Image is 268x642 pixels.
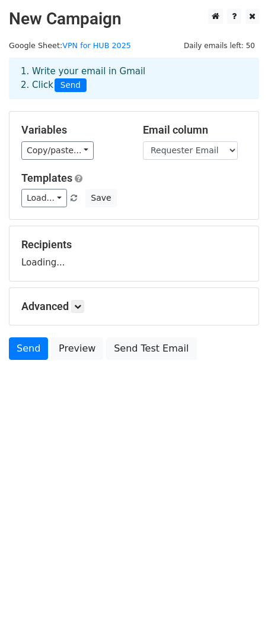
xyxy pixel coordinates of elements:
[21,238,247,251] h5: Recipients
[106,337,196,360] a: Send Test Email
[21,300,247,313] h5: Advanced
[55,78,87,93] span: Send
[180,39,259,52] span: Daily emails left: 50
[12,65,256,92] div: 1. Write your email in Gmail 2. Click
[180,41,259,50] a: Daily emails left: 50
[62,41,131,50] a: VPN for HUB 2025
[51,337,103,360] a: Preview
[9,337,48,360] a: Send
[9,41,131,50] small: Google Sheet:
[85,189,116,207] button: Save
[21,189,67,207] a: Load...
[21,238,247,269] div: Loading...
[9,9,259,29] h2: New Campaign
[21,141,94,160] a: Copy/paste...
[21,124,125,137] h5: Variables
[143,124,247,137] h5: Email column
[21,172,72,184] a: Templates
